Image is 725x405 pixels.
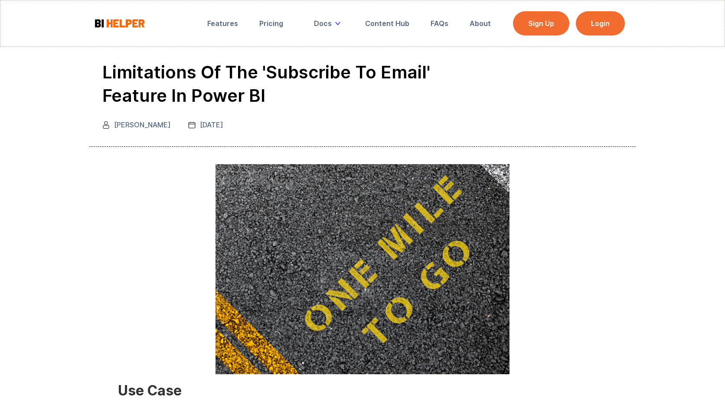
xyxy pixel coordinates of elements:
h2: Use Case [118,383,607,399]
a: Content Hub [359,14,415,33]
a: Features [201,14,244,33]
a: FAQs [425,14,454,33]
div: Docs [314,19,332,28]
a: About [464,14,497,33]
div: Content Hub [365,19,409,28]
div: Pricing [259,19,283,28]
a: Pricing [253,14,289,33]
div: FAQs [431,19,448,28]
div: Features [207,19,238,28]
a: Sign Up [513,11,569,36]
h1: Limitations of the 'Subscribe to email' feature in Power BI [102,61,493,107]
div: Docs [308,14,350,33]
a: Login [576,11,625,36]
div: [DATE] [200,120,223,129]
div: [PERSON_NAME] [114,120,171,129]
div: About [470,19,491,28]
